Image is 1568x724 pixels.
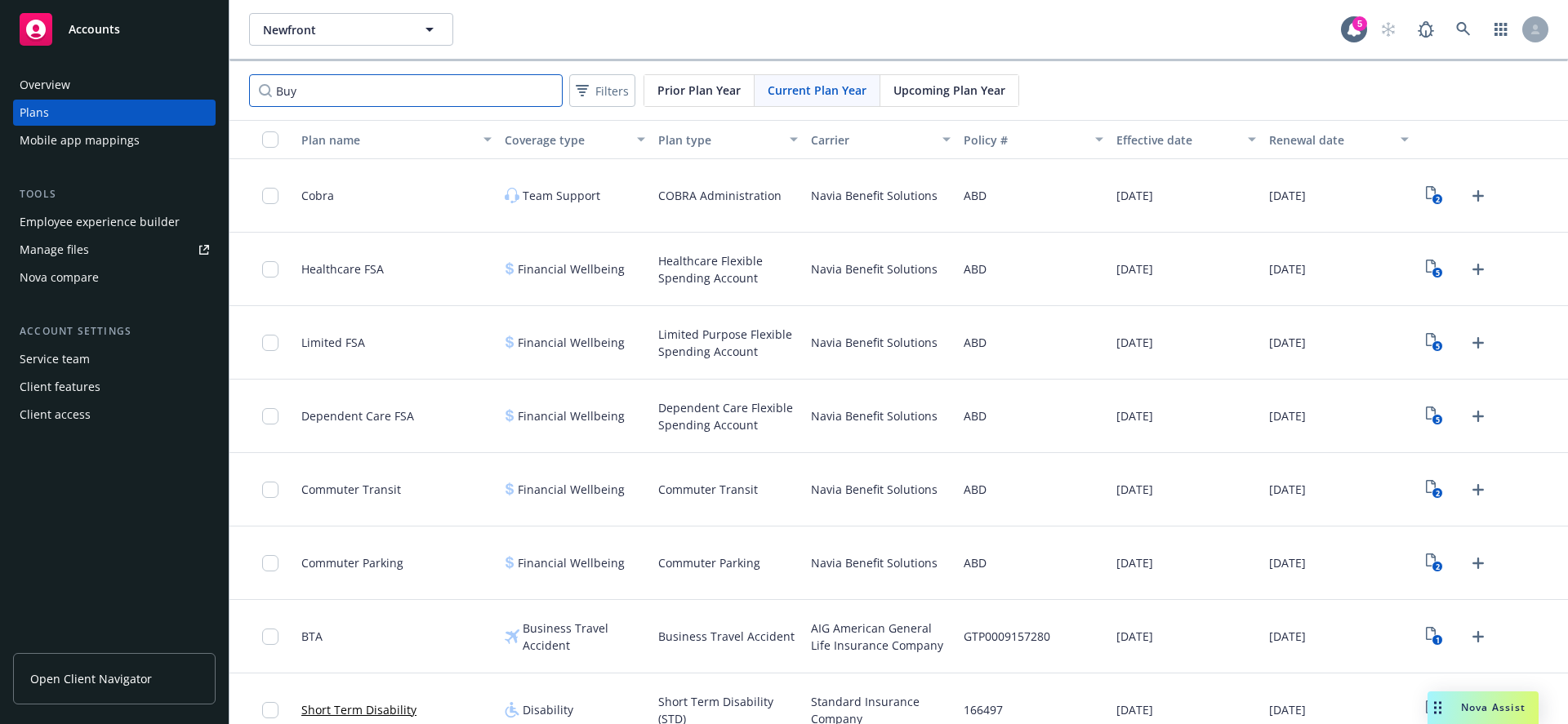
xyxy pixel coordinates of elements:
a: Overview [13,72,216,98]
div: Nova compare [20,264,99,291]
span: Newfront [263,21,404,38]
button: Filters [569,74,635,107]
text: 5 [1436,415,1440,425]
span: Navia Benefit Solutions [811,554,938,571]
div: Mobile app mappings [20,127,140,153]
div: 5 [1352,16,1367,31]
span: Healthcare Flexible Spending Account [658,252,798,286]
div: Coverage type [505,131,626,149]
span: [DATE] [1116,407,1153,424]
button: Policy # [957,120,1110,159]
span: Commuter Parking [301,554,403,571]
span: Healthcare FSA [301,260,384,278]
span: Dependent Care FSA [301,407,414,424]
div: Carrier [811,131,933,149]
span: Current Plan Year [768,82,866,99]
span: AIG American General Life Insurance Company [811,620,951,654]
span: [DATE] [1269,628,1306,645]
span: Accounts [69,23,120,36]
a: Client features [13,374,216,400]
span: BTA [301,628,323,645]
div: Client access [20,402,91,428]
span: Limited FSA [301,334,365,351]
a: Start snowing [1372,13,1405,46]
input: Toggle Row Selected [262,629,278,645]
span: ABD [964,407,987,424]
div: Client features [20,374,100,400]
a: Upload Plan Documents [1465,550,1491,576]
text: 5 [1436,268,1440,278]
span: Team Support [523,187,600,204]
text: 2 [1436,562,1440,572]
a: Upload Plan Documents [1465,403,1491,429]
span: [DATE] [1116,187,1153,204]
a: View Plan Documents [1422,624,1448,650]
span: Navia Benefit Solutions [811,407,938,424]
span: Filters [572,79,632,103]
div: Employee experience builder [20,209,180,235]
input: Toggle Row Selected [262,188,278,204]
a: View Plan Documents [1422,550,1448,576]
span: ABD [964,334,987,351]
span: Upcoming Plan Year [893,82,1005,99]
div: Tools [13,186,216,202]
input: Toggle Row Selected [262,261,278,278]
a: Upload Plan Documents [1465,256,1491,282]
span: [DATE] [1269,554,1306,571]
span: [DATE] [1116,554,1153,571]
a: View Plan Documents [1422,256,1448,282]
span: Filters [595,82,629,100]
span: Navia Benefit Solutions [811,481,938,498]
input: Toggle Row Selected [262,335,278,351]
button: Nova Assist [1428,691,1539,724]
a: View Plan Documents [1422,183,1448,209]
span: Business Travel Accident [523,620,644,654]
text: 2 [1436,488,1440,499]
span: ABD [964,260,987,278]
span: Financial Wellbeing [518,334,625,351]
text: 5 [1436,341,1440,352]
button: Newfront [249,13,453,46]
a: View Plan Documents [1422,403,1448,429]
span: [DATE] [1116,701,1153,718]
span: Business Travel Accident [658,628,795,645]
button: Carrier [804,120,957,159]
span: [DATE] [1269,334,1306,351]
button: Renewal date [1263,120,1415,159]
span: Navia Benefit Solutions [811,260,938,278]
a: Search [1447,13,1480,46]
button: Coverage type [498,120,651,159]
input: Toggle Row Selected [262,408,278,424]
text: 2 [1436,194,1440,205]
span: [DATE] [1116,260,1153,278]
span: Cobra [301,187,334,204]
span: Nova Assist [1461,700,1526,714]
a: View Plan Documents [1422,330,1448,356]
a: Plans [13,100,216,126]
a: View Plan Documents [1422,697,1448,723]
span: Disability [523,701,573,718]
a: Upload Plan Documents [1465,183,1491,209]
div: Manage files [20,237,89,263]
div: Effective date [1116,131,1238,149]
div: Plans [20,100,49,126]
span: Navia Benefit Solutions [811,334,938,351]
span: [DATE] [1269,407,1306,424]
span: Commuter Transit [301,481,401,498]
span: Commuter Transit [658,481,758,498]
input: Toggle Row Selected [262,482,278,498]
div: Renewal date [1269,131,1391,149]
span: Financial Wellbeing [518,554,625,571]
span: Financial Wellbeing [518,407,625,424]
a: Switch app [1485,13,1517,46]
div: Policy # [964,131,1085,149]
div: Overview [20,72,70,98]
span: [DATE] [1269,260,1306,278]
span: ABD [964,554,987,571]
span: [DATE] [1269,481,1306,498]
span: [DATE] [1269,701,1306,718]
a: Report a Bug [1410,13,1442,46]
div: Account settings [13,323,216,340]
span: Prior Plan Year [657,82,741,99]
a: Accounts [13,7,216,52]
